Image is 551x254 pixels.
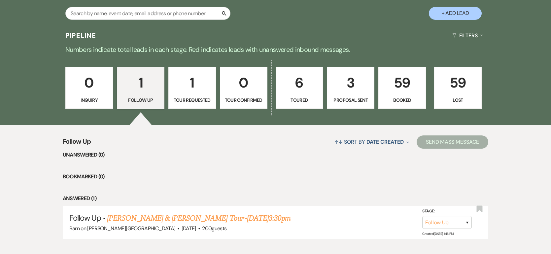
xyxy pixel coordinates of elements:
p: 0 [70,72,109,94]
li: Bookmarked (0) [63,172,489,181]
span: Date Created [366,138,404,145]
input: Search by name, event date, email address or phone number [65,7,230,20]
p: Tour Confirmed [224,96,263,104]
p: 6 [280,72,319,94]
p: 1 [173,72,212,94]
p: Numbers indicate total leads in each stage. Red indicates leads with unanswered inbound messages. [38,44,513,55]
p: 3 [331,72,370,94]
a: 0Inquiry [65,67,113,109]
p: 59 [438,72,477,94]
p: Follow Up [121,96,160,104]
p: 1 [121,72,160,94]
span: Follow Up [63,136,91,151]
button: + Add Lead [429,7,482,20]
span: Follow Up [69,213,101,223]
p: Proposal Sent [331,96,370,104]
a: 0Tour Confirmed [220,67,267,109]
button: Filters [450,27,486,44]
p: 0 [224,72,263,94]
a: 59Booked [378,67,426,109]
a: 1Follow Up [117,67,164,109]
h3: Pipeline [65,31,96,40]
li: Unanswered (0) [63,151,489,159]
p: Toured [280,96,319,104]
p: Booked [383,96,422,104]
a: 1Tour Requested [168,67,216,109]
a: 3Proposal Sent [327,67,374,109]
label: Stage: [422,208,472,215]
p: Lost [438,96,477,104]
p: Inquiry [70,96,109,104]
button: Sort By Date Created [332,133,411,151]
span: 200 guests [202,225,226,232]
a: 6Toured [276,67,323,109]
span: Barn on [PERSON_NAME][GEOGRAPHIC_DATA] [69,225,176,232]
button: Send Mass Message [417,135,489,149]
a: [PERSON_NAME] & [PERSON_NAME] Tour~[DATE]3:30pm [107,212,291,224]
span: [DATE] [182,225,196,232]
p: Tour Requested [173,96,212,104]
a: 59Lost [434,67,482,109]
span: Created: [DATE] 1:48 PM [422,232,453,236]
li: Answered (1) [63,194,489,203]
span: ↑↓ [335,138,343,145]
p: 59 [383,72,422,94]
